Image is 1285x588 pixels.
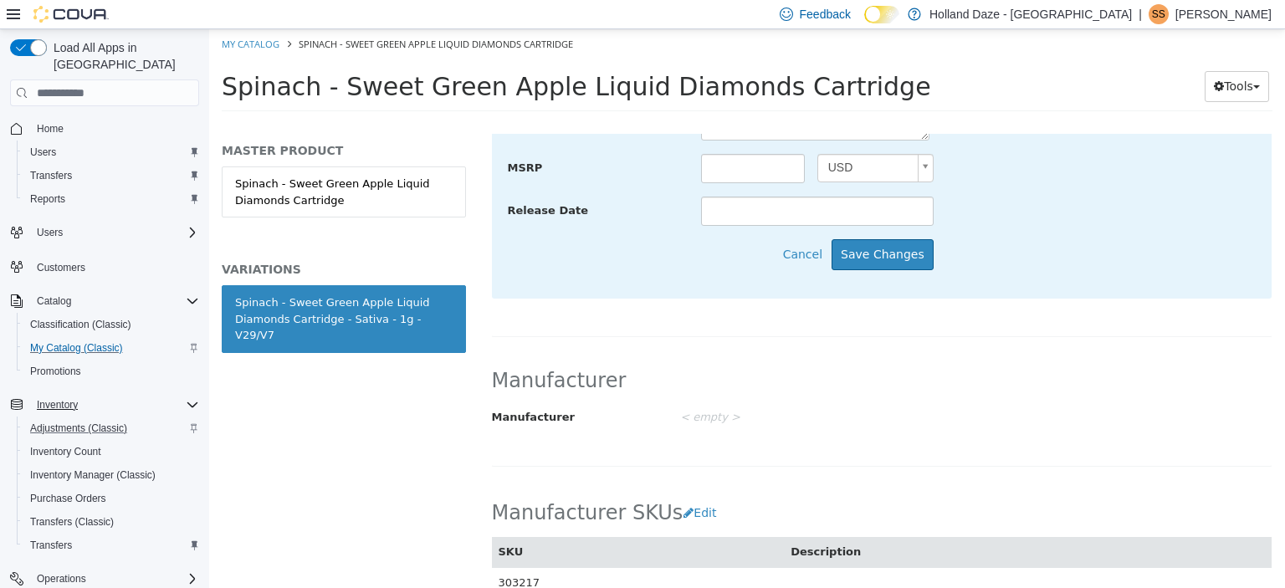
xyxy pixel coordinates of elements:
span: Users [23,142,199,162]
button: Purchase Orders [17,487,206,510]
span: My Catalog (Classic) [30,341,123,355]
span: Purchase Orders [23,488,199,509]
button: Transfers [17,164,206,187]
button: Inventory [3,393,206,417]
button: Customers [3,254,206,279]
span: Inventory Count [30,445,101,458]
button: Inventory Manager (Classic) [17,463,206,487]
p: [PERSON_NAME] [1175,4,1272,24]
span: Inventory Manager (Classic) [23,465,199,485]
span: Purchase Orders [30,492,106,505]
h5: MASTER PRODUCT [13,114,257,129]
button: Save Changes [622,210,724,241]
a: USD [608,125,724,153]
span: Transfers [23,535,199,555]
span: Customers [30,256,199,277]
p: Holland Daze - [GEOGRAPHIC_DATA] [929,4,1132,24]
button: Catalog [30,291,78,311]
button: Users [17,141,206,164]
span: Load All Apps in [GEOGRAPHIC_DATA] [47,39,199,73]
a: Purchase Orders [23,488,113,509]
span: Inventory [37,398,78,412]
span: Reports [23,189,199,209]
td: 303217 [283,538,576,569]
button: Classification (Classic) [17,313,206,336]
span: Home [37,122,64,135]
span: SKU [289,516,315,529]
button: Catalog [3,289,206,313]
a: Users [23,142,63,162]
button: Transfers (Classic) [17,510,206,534]
a: Reports [23,189,72,209]
span: Classification (Classic) [30,318,131,331]
span: Inventory Manager (Classic) [30,468,156,482]
button: Inventory [30,395,84,415]
span: Classification (Classic) [23,314,199,335]
div: < empty > [471,374,1075,403]
span: My Catalog (Classic) [23,338,199,358]
button: Home [3,116,206,141]
span: Spinach - Sweet Green Apple Liquid Diamonds Cartridge [90,8,364,21]
span: Users [30,146,56,159]
span: Adjustments (Classic) [23,418,199,438]
span: Transfers [30,539,72,552]
span: Description [581,516,652,529]
span: SS [1152,4,1165,24]
a: Classification (Classic) [23,314,138,335]
button: My Catalog (Classic) [17,336,206,360]
input: Dark Mode [864,6,899,23]
span: MSRP [299,132,334,145]
span: Feedback [800,6,851,23]
span: Users [37,226,63,239]
button: Users [30,222,69,243]
a: Inventory Count [23,442,108,462]
button: Tools [996,42,1060,73]
a: Transfers (Classic) [23,512,120,532]
a: Transfers [23,166,79,186]
span: Catalog [37,294,71,308]
div: Spinach - Sweet Green Apple Liquid Diamonds Cartridge - Sativa - 1g - V29/V7 [26,265,243,314]
span: Reports [30,192,65,206]
a: My Catalog (Classic) [23,338,130,358]
h2: Manufacturer SKUs [283,468,517,499]
span: Promotions [30,365,81,378]
span: Users [30,222,199,243]
span: Manufacturer [283,381,366,394]
span: Inventory Count [23,442,199,462]
button: Promotions [17,360,206,383]
a: Home [30,119,70,139]
a: Customers [30,258,92,278]
a: My Catalog [13,8,70,21]
a: Transfers [23,535,79,555]
span: Adjustments (Classic) [30,422,127,435]
span: Transfers (Classic) [23,512,199,532]
button: Cancel [573,210,622,241]
button: Edit [474,468,516,499]
p: | [1139,4,1142,24]
span: Transfers (Classic) [30,515,114,529]
button: Inventory Count [17,440,206,463]
span: Operations [37,572,86,585]
span: Release Date [299,175,380,187]
div: Shawn S [1149,4,1169,24]
span: Transfers [30,169,72,182]
h2: Manufacturer [283,339,1063,365]
a: Inventory Manager (Classic) [23,465,162,485]
span: Customers [37,261,85,274]
span: USD [609,125,702,152]
button: Transfers [17,534,206,557]
span: Catalog [30,291,199,311]
span: Home [30,118,199,139]
h5: VARIATIONS [13,233,257,248]
button: Reports [17,187,206,211]
span: Spinach - Sweet Green Apple Liquid Diamonds Cartridge [13,43,722,72]
a: Promotions [23,361,88,381]
span: Promotions [23,361,199,381]
a: Adjustments (Classic) [23,418,134,438]
span: Dark Mode [864,23,865,24]
button: Adjustments (Classic) [17,417,206,440]
button: Users [3,221,206,244]
a: Spinach - Sweet Green Apple Liquid Diamonds Cartridge [13,137,257,188]
img: Cova [33,6,109,23]
span: Transfers [23,166,199,186]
